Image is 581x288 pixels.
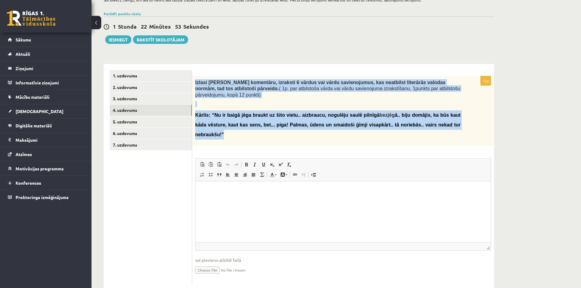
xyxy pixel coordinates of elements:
[16,108,63,114] span: [DEMOGRAPHIC_DATA]
[8,119,84,133] a: Digitālie materiāli
[195,112,461,137] span: ā.. biju domājis, ka būs kaut kāda vēsture, kaut kas sens, bet... piga! Palmas, ūdens un smaidoši...
[105,35,131,44] button: Iesniegt
[224,161,232,169] a: Undo (Ctrl+Z)
[16,61,84,75] legend: Ziņojumi
[232,171,241,179] a: Center
[110,116,192,127] a: 5. uzdevums
[198,171,206,179] a: Insert/Remove Numbered List
[206,171,215,179] a: Insert/Remove Bulleted List
[133,35,188,44] a: Rakstīt skolotājam
[104,11,141,16] a: Parādīt punktu skalu
[278,171,289,179] a: Background Color
[480,76,491,86] p: 12p
[16,194,69,200] span: Proktoringa izmēģinājums
[8,190,84,204] a: Proktoringa izmēģinājums
[215,171,224,179] a: Block Quote
[249,171,258,179] a: Justify
[149,23,171,30] span: Minūtes
[195,80,446,91] span: Izlasi [PERSON_NAME] komentāru, izraksti 6 vārdus vai vārdu savienojumus, kas neatbilst literārās...
[16,37,31,42] span: Sākums
[258,171,266,179] a: Math
[299,171,308,179] a: Unlink
[268,171,278,179] a: Text Color
[8,162,84,176] a: Motivācijas programma
[110,82,192,93] a: 2. uzdevums
[195,112,379,118] span: Kārlis: “Nu ir baigā jēga braukt uz šito vietu.. aizbraucu, nogulēju saulē pilnīgā
[285,161,293,169] a: Remove Format
[16,151,32,157] span: Atzīmes
[486,246,490,249] span: Resize
[8,90,84,104] a: Mācību materiāli
[198,161,206,169] a: Paste (Ctrl+V)
[141,23,147,30] span: 22
[16,180,41,186] span: Konferences
[110,70,192,81] a: 1. uzdevums
[8,133,84,147] a: Maksājumi
[195,257,491,263] span: vai pievieno atbildi failā
[8,47,84,61] a: Aktuāli
[195,112,461,137] span: bezjēg
[251,161,259,169] a: Italic (Ctrl+I)
[110,128,192,139] a: 6. uzdevums
[16,94,49,100] span: Mācību materiāli
[309,171,318,179] a: Insert Page Break for Printing
[110,93,192,104] a: 3. uzdevums
[215,161,224,169] a: Paste from Word
[242,161,251,169] a: Bold (Ctrl+B)
[8,33,84,47] a: Sākums
[8,104,84,118] a: [DEMOGRAPHIC_DATA]
[183,23,209,30] span: Sekundes
[268,161,276,169] a: Subscript
[175,23,181,30] span: 53
[113,23,116,30] span: 1
[110,139,192,151] a: 7. uzdevums
[224,171,232,179] a: Align Left
[291,171,299,179] a: Link (Ctrl+K)
[232,161,241,169] a: Redo (Ctrl+Y)
[16,51,30,57] span: Aktuāli
[8,76,84,90] a: Informatīvie ziņojumi
[195,181,491,242] iframe: Editor, wiswyg-editor-user-answer-47024749091940
[16,76,84,90] legend: Informatīvie ziņojumi
[241,171,249,179] a: Align Right
[276,161,285,169] a: Superscript
[118,23,137,30] span: Stunda
[8,176,84,190] a: Konferences
[16,123,52,128] span: Digitālie materiāli
[195,86,460,98] span: ( 1p. par atbilstoša vārda vai vārdu savienojuma izrakstīšanu, 1punkts par atbilstošu pārveidojum...
[16,133,84,147] legend: Maksājumi
[8,61,84,75] a: Ziņojumi
[259,161,268,169] a: Underline (Ctrl+U)
[16,166,64,171] span: Motivācijas programma
[7,11,56,26] a: Rīgas 1. Tālmācības vidusskola
[110,105,192,116] a: 4. uzdevums
[206,161,215,169] a: Paste as plain text (Ctrl+Shift+V)
[8,147,84,161] a: Atzīmes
